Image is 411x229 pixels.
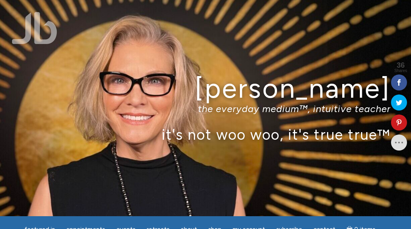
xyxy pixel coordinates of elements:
[394,69,407,73] span: Shares
[394,62,407,69] span: 36
[20,126,390,143] p: it's not woo woo, it's true true™
[20,103,390,114] p: the everyday medium™, intuitive teacher
[20,73,390,103] h1: [PERSON_NAME]
[12,12,57,44] img: Jamie Butler. The Everyday Medium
